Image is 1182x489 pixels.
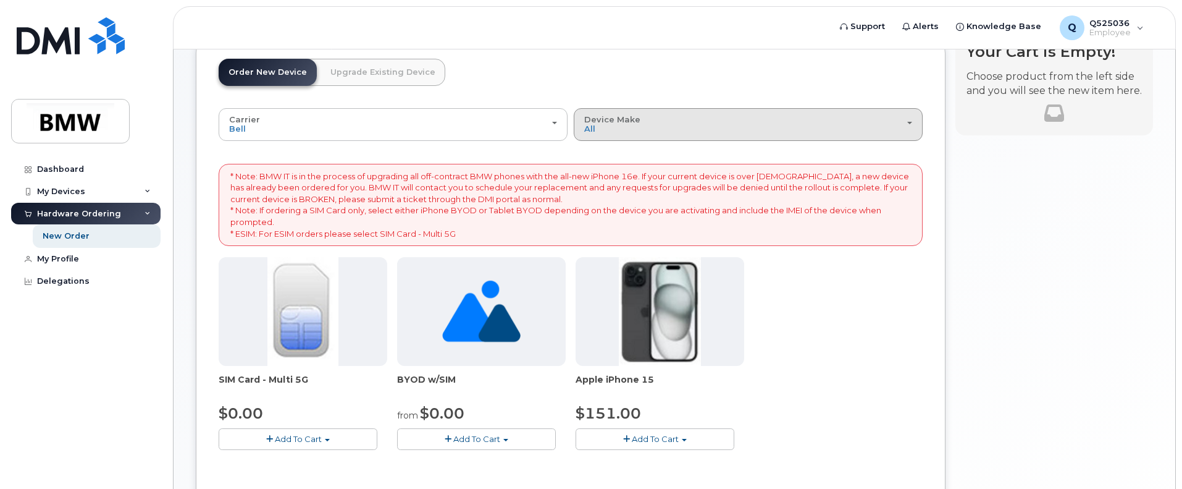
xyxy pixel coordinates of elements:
span: $0.00 [219,404,263,422]
h4: Your Cart is Empty! [966,43,1142,60]
small: from [397,410,418,421]
span: All [584,124,595,134]
button: Add To Cart [576,428,734,450]
button: Add To Cart [397,428,556,450]
p: * Note: BMW IT is in the process of upgrading all off-contract BMW phones with the all-new iPhone... [230,171,911,239]
img: no_image_found-2caef05468ed5679b831cfe6fc140e25e0c280774317ffc20a367ab7fd17291e.png [442,257,521,366]
span: Bell [229,124,246,134]
span: Employee [1089,28,1131,38]
span: Q525036 [1089,18,1131,28]
div: Q525036 [1051,15,1152,40]
span: Knowledge Base [966,20,1041,33]
span: Q [1068,20,1076,35]
span: $151.00 [576,404,641,422]
span: Add To Cart [275,434,322,444]
a: Alerts [894,14,947,39]
button: Add To Cart [219,428,377,450]
button: Carrier Bell [219,108,568,140]
iframe: Messenger Launcher [1128,435,1173,480]
div: BYOD w/SIM [397,373,566,398]
div: Apple iPhone 15 [576,373,744,398]
span: Add To Cart [632,434,679,444]
span: Device Make [584,114,640,124]
span: Carrier [229,114,260,124]
img: iphone15.jpg [619,257,701,366]
div: SIM Card - Multi 5G [219,373,387,398]
span: Support [850,20,885,33]
a: Support [831,14,894,39]
a: Order New Device [219,59,317,86]
a: Knowledge Base [947,14,1050,39]
img: 00D627D4-43E9-49B7-A367-2C99342E128C.jpg [267,257,338,366]
button: Device Make All [574,108,923,140]
span: Add To Cart [453,434,500,444]
p: Choose product from the left side and you will see the new item here. [966,70,1142,98]
span: $0.00 [420,404,464,422]
a: Upgrade Existing Device [321,59,445,86]
span: Alerts [913,20,939,33]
